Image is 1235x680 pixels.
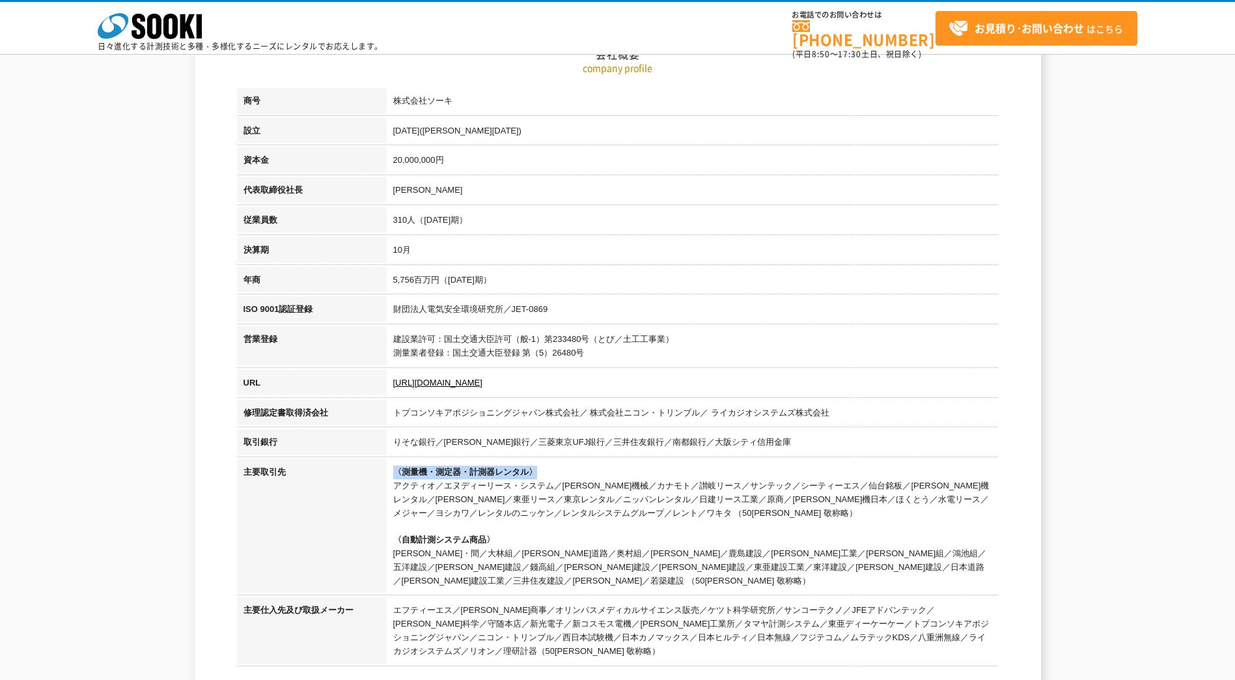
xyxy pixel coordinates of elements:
[393,467,537,477] span: 〈測量機・測定器・計測器レンタル〉
[387,267,999,297] td: 5,756百万円（[DATE]期）
[98,42,383,50] p: 日々進化する計測技術と多種・多様化するニーズにレンタルでお応えします。
[387,147,999,177] td: 20,000,000円
[237,118,387,148] th: 設立
[237,237,387,267] th: 決算期
[237,61,999,75] p: company profile
[812,48,830,60] span: 8:50
[975,20,1084,36] strong: お見積り･お問い合わせ
[237,267,387,297] th: 年商
[237,326,387,370] th: 営業登録
[237,400,387,430] th: 修理認定書取得済会社
[237,207,387,237] th: 従業員数
[237,147,387,177] th: 資本金
[387,400,999,430] td: トプコンソキアポジショニングジャパン株式会社／ 株式会社ニコン・トリンブル／ ライカジオシステムズ株式会社
[387,237,999,267] td: 10月
[387,207,999,237] td: 310人（[DATE]期）
[387,296,999,326] td: 財団法人電気安全環境研究所／JET-0869
[393,535,495,545] span: 〈自動計測システム商品〉
[393,378,482,388] a: [URL][DOMAIN_NAME]
[792,48,921,60] span: (平日 ～ 土日、祝日除く)
[387,597,999,668] td: エフティーエス／[PERSON_NAME]商事／オリンパスメディカルサイエンス販売／ケツト科学研究所／サンコーテクノ／JFEアドバンテック／[PERSON_NAME]科学／守随本店／新光電子／新...
[237,177,387,207] th: 代表取締役社長
[237,370,387,400] th: URL
[387,459,999,597] td: アクティオ／エヌディーリース・システム／[PERSON_NAME]機械／カナモト／讃岐リース／サンテック／シーティーエス／仙台銘板／[PERSON_NAME]機レンタル／[PERSON_NAME...
[237,296,387,326] th: ISO 9001認証登録
[949,19,1123,38] span: はこちら
[387,326,999,370] td: 建設業許可：国土交通大臣許可（般-1）第233480号（とび／土工工事業） 測量業者登録：国土交通大臣登録 第（5）26480号
[387,118,999,148] td: [DATE]([PERSON_NAME][DATE])
[936,11,1137,46] a: お見積り･お問い合わせはこちら
[838,48,861,60] span: 17:30
[387,429,999,459] td: りそな銀行／[PERSON_NAME]銀行／三菱東京UFJ銀行／三井住友銀行／南都銀行／大阪シティ信用金庫
[237,429,387,459] th: 取引銀行
[387,88,999,118] td: 株式会社ソーキ
[237,459,387,597] th: 主要取引先
[387,177,999,207] td: [PERSON_NAME]
[237,88,387,118] th: 商号
[792,11,936,19] span: お電話でのお問い合わせは
[792,20,936,47] a: [PHONE_NUMBER]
